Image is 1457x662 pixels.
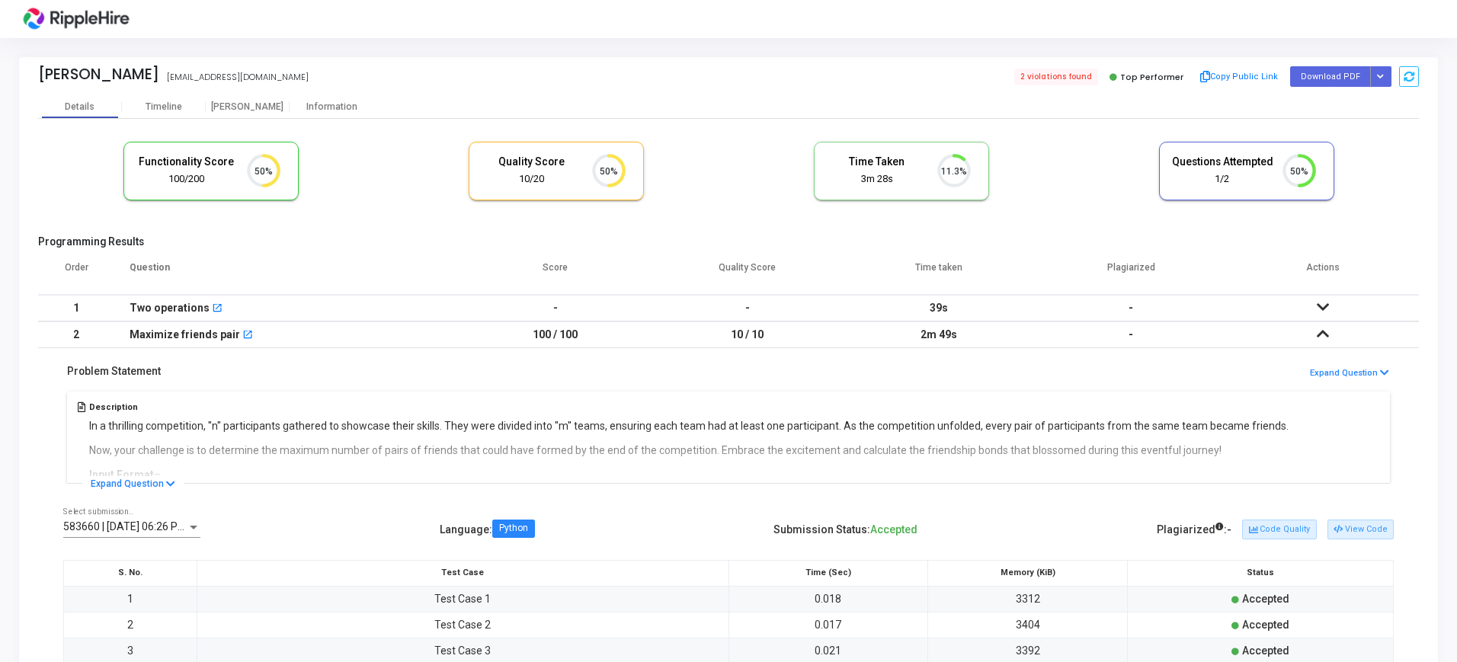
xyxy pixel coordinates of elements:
th: Question [114,252,460,295]
td: - [460,295,652,321]
div: Information [290,101,373,113]
th: Test Case [197,560,728,586]
div: Python [499,524,528,533]
div: Maximize friends pair [130,322,240,347]
div: 3m 28s [826,172,928,187]
div: Plagiarized : [1157,517,1231,542]
td: 1 [38,295,114,321]
h5: Description [89,402,1289,412]
div: Button group with nested dropdown [1370,66,1391,87]
div: [PERSON_NAME] [38,66,159,83]
p: In a thrilling competition, "n" participants gathered to showcase their skills. They were divided... [89,418,1289,434]
h5: Quality Score [481,155,583,168]
span: - [1227,523,1231,536]
td: 10 / 10 [652,321,844,348]
th: S. No. [64,560,197,586]
th: Actions [1227,252,1419,295]
td: Test Case 2 [197,612,728,638]
img: logo [19,4,133,34]
div: 1/2 [1171,172,1273,187]
td: 2 [64,612,197,638]
th: Memory (KiB) [928,560,1128,586]
th: Quality Score [652,252,844,295]
button: Expand Question [1309,366,1390,381]
span: Accepted [1242,593,1289,605]
button: View Code [1327,520,1394,539]
h5: Time Taken [826,155,928,168]
span: Top Performer [1120,71,1183,83]
td: 3312 [928,586,1128,612]
th: Time taken [844,252,1036,295]
td: 2m 49s [844,321,1036,348]
span: - [1129,328,1133,341]
div: Language : [440,517,535,542]
span: 583660 | [DATE] 06:26 PM IST (Best) [63,520,237,532]
td: 100 / 100 [460,321,652,348]
span: Accepted [1242,644,1289,657]
th: Status [1128,560,1394,586]
th: Order [38,252,114,295]
span: 2 violations found [1014,69,1098,85]
mat-icon: open_in_new [212,304,223,315]
th: Score [460,252,652,295]
div: 100/200 [136,172,238,187]
h5: Problem Statement [67,365,161,378]
span: Accepted [870,523,917,536]
div: [PERSON_NAME] [206,101,290,113]
h5: Questions Attempted [1171,155,1273,168]
td: 2 [38,321,114,348]
th: Plagiarized [1035,252,1227,295]
td: 1 [64,586,197,612]
td: 39s [844,295,1036,321]
td: 3404 [928,612,1128,638]
div: Two operations [130,296,210,321]
td: - [652,295,844,321]
th: Time (Sec) [728,560,928,586]
h5: Programming Results [38,235,1419,248]
span: Accepted [1242,619,1289,631]
div: Submission Status: [773,517,917,542]
td: Test Case 1 [197,586,728,612]
mat-icon: open_in_new [242,331,253,341]
button: Download PDF [1290,66,1371,87]
div: Timeline [146,101,182,113]
td: 0.018 [728,586,928,612]
div: [EMAIL_ADDRESS][DOMAIN_NAME] [167,71,309,84]
button: Copy Public Link [1195,66,1282,88]
td: 0.017 [728,612,928,638]
button: Expand Question [82,476,184,491]
span: - [1129,302,1133,314]
h5: Functionality Score [136,155,238,168]
button: Code Quality [1242,520,1316,539]
div: 10/20 [481,172,583,187]
div: Details [65,101,94,113]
